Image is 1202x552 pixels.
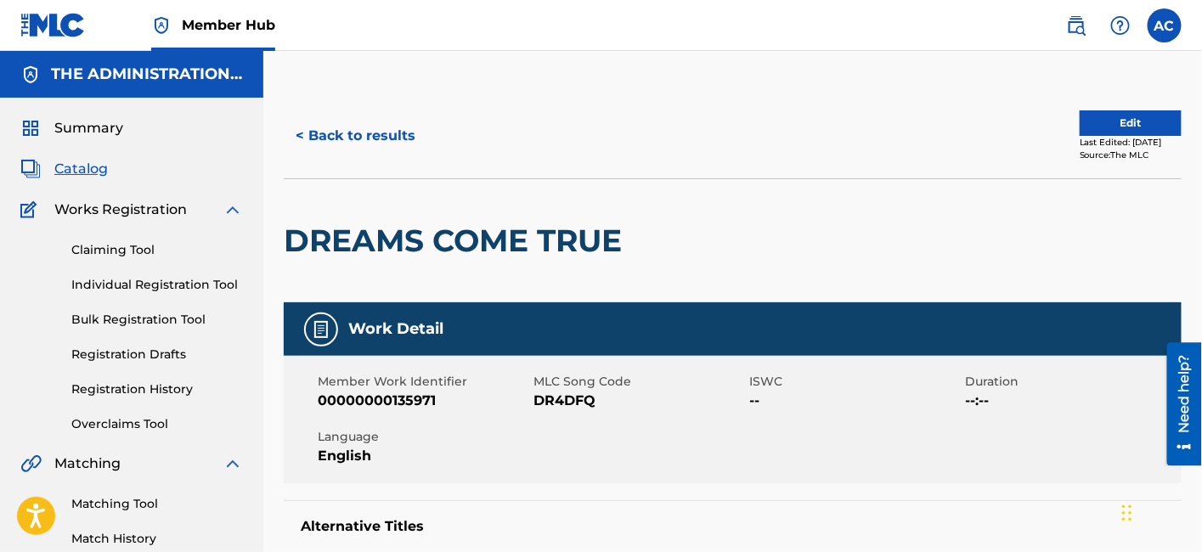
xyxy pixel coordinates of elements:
[71,380,243,398] a: Registration History
[54,118,123,138] span: Summary
[71,495,243,513] a: Matching Tool
[71,530,243,548] a: Match History
[966,373,1177,391] span: Duration
[20,13,86,37] img: MLC Logo
[284,222,630,260] h2: DREAMS COME TRUE
[318,446,529,466] span: English
[54,200,187,220] span: Works Registration
[1148,8,1182,42] div: User Menu
[1122,487,1132,538] div: Drag
[1080,149,1182,161] div: Source: The MLC
[20,200,42,220] img: Works Registration
[71,276,243,294] a: Individual Registration Tool
[223,453,243,474] img: expand
[533,373,745,391] span: MLC Song Code
[1103,8,1137,42] div: Help
[284,115,427,157] button: < Back to results
[1080,110,1182,136] button: Edit
[1117,470,1202,552] iframe: Chat Widget
[223,200,243,220] img: expand
[71,415,243,433] a: Overclaims Tool
[71,346,243,363] a: Registration Drafts
[182,15,275,35] span: Member Hub
[348,319,443,339] h5: Work Detail
[20,159,108,179] a: CatalogCatalog
[54,159,108,179] span: Catalog
[20,65,41,85] img: Accounts
[19,12,42,90] div: Need help?
[71,241,243,259] a: Claiming Tool
[311,319,331,340] img: Work Detail
[1080,136,1182,149] div: Last Edited: [DATE]
[71,311,243,329] a: Bulk Registration Tool
[301,518,1165,535] h5: Alternative Titles
[20,159,41,179] img: Catalog
[20,118,41,138] img: Summary
[966,391,1177,411] span: --:--
[51,65,243,84] h5: THE ADMINISTRATION MP INC
[1110,15,1131,36] img: help
[750,391,962,411] span: --
[533,391,745,411] span: DR4DFQ
[1154,343,1202,466] iframe: Resource Center
[54,453,121,474] span: Matching
[1059,8,1093,42] a: Public Search
[318,391,529,411] span: 00000000135971
[151,15,172,36] img: Top Rightsholder
[20,118,123,138] a: SummarySummary
[1066,15,1086,36] img: search
[318,373,529,391] span: Member Work Identifier
[318,428,529,446] span: Language
[20,453,42,474] img: Matching
[750,373,962,391] span: ISWC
